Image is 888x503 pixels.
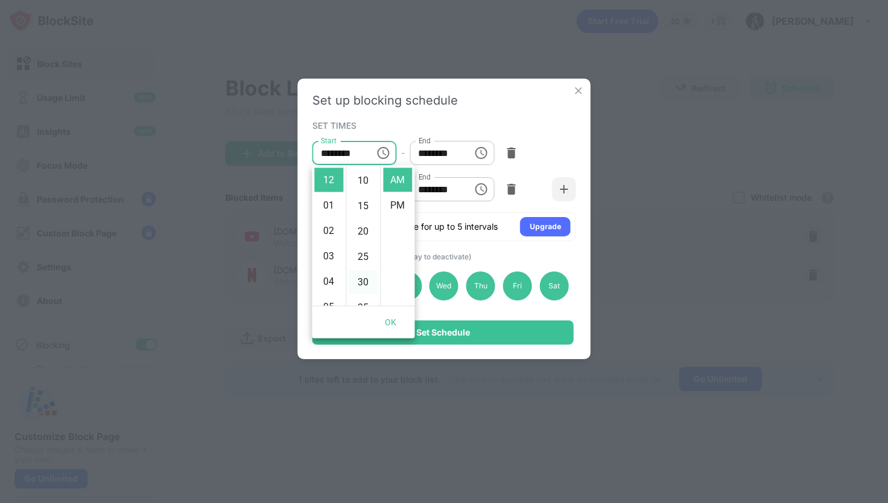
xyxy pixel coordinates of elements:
li: 12 hours [315,168,344,192]
li: 15 minutes [349,194,378,218]
ul: Select meridiem [381,166,415,306]
li: 35 minutes [349,296,378,320]
button: Choose time, selected time is 12:01 AM [371,141,395,165]
li: 20 minutes [349,219,378,244]
li: 1 hours [315,193,344,218]
div: Set up blocking schedule [312,93,576,108]
ul: Select minutes [346,166,381,306]
li: PM [384,193,413,218]
li: 25 minutes [349,245,378,269]
div: Sat [539,271,568,300]
li: 10 minutes [349,169,378,193]
div: Fri [503,271,532,300]
button: OK [372,311,410,334]
label: Start [321,135,336,146]
div: SELECTED DAYS [312,251,573,261]
div: Upgrade [530,221,561,233]
li: AM [384,168,413,192]
div: SET TIMES [312,120,573,130]
span: (Click a day to deactivate) [382,252,471,261]
li: 4 hours [315,270,344,294]
div: Thu [466,271,495,300]
label: End [418,172,431,182]
button: Choose time, selected time is 8:00 PM [469,141,493,165]
li: 2 hours [315,219,344,243]
ul: Select hours [312,166,346,306]
div: Set Schedule [416,328,470,337]
div: - [401,146,405,160]
li: 5 hours [315,295,344,319]
div: Wed [430,271,458,300]
label: End [418,135,431,146]
li: 30 minutes [349,270,378,294]
li: 3 hours [315,244,344,268]
button: Choose time, selected time is 11:40 PM [469,177,493,201]
img: x-button.svg [573,85,585,97]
